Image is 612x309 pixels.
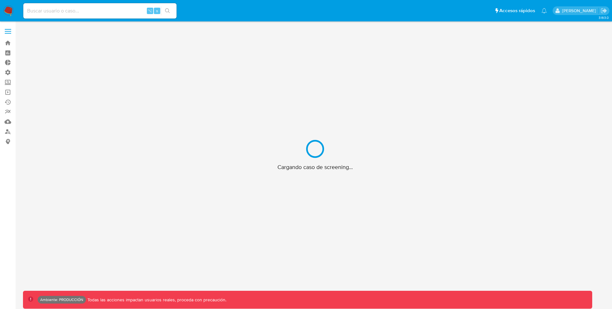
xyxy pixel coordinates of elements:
[156,8,158,14] span: s
[601,7,607,14] a: Salir
[40,298,83,301] p: Ambiente: PRODUCCIÓN
[499,7,535,14] span: Accesos rápidos
[147,8,152,14] span: ⌥
[86,297,226,303] p: Todas las acciones impactan usuarios reales, proceda con precaución.
[541,8,547,13] a: Notificaciones
[277,163,353,171] span: Cargando caso de screening...
[562,8,598,14] p: franco.barberis@mercadolibre.com
[161,6,174,15] button: search-icon
[23,7,177,15] input: Buscar usuario o caso...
